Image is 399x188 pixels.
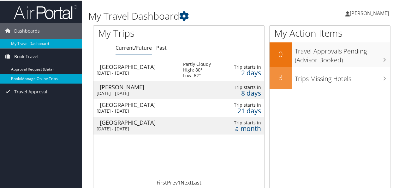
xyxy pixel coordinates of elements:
a: First [157,179,167,185]
div: [DATE] - [DATE] [97,90,174,96]
span: Book Travel [14,48,39,64]
div: [DATE] - [DATE] [97,125,174,131]
div: [GEOGRAPHIC_DATA] [100,63,177,69]
img: airportal-logo.png [14,4,77,19]
h1: My Action Items [270,26,390,39]
div: [DATE] - [DATE] [97,70,174,75]
div: Low: 62° [183,72,211,78]
div: Partly Cloudy [183,61,211,66]
h3: Trips Missing Hotels [295,71,390,83]
a: 0Travel Approvals Pending (Advisor Booked) [270,42,390,66]
h2: 0 [270,48,292,59]
a: Last [192,179,201,185]
a: Next [181,179,192,185]
div: [PERSON_NAME] [100,84,177,89]
a: 3Trips Missing Hotels [270,66,390,89]
a: [PERSON_NAME] [345,3,395,22]
div: a month [229,125,261,131]
span: [PERSON_NAME] [350,9,389,16]
div: [GEOGRAPHIC_DATA] [100,119,177,125]
div: 2 days [229,69,261,75]
h3: Travel Approvals Pending (Advisor Booked) [295,43,390,64]
div: Trip starts in [229,119,261,125]
h1: My Travel Dashboard [88,9,293,22]
a: Past [156,44,167,51]
div: Trip starts in [229,64,261,69]
div: [GEOGRAPHIC_DATA] [100,101,177,107]
div: 8 days [229,90,261,95]
span: Travel Approval [14,83,47,99]
div: Trip starts in [229,102,261,107]
div: High: 80° [183,66,211,72]
a: Prev [167,179,178,185]
h2: 3 [270,71,292,82]
h1: My Trips [98,26,188,39]
div: [DATE] - [DATE] [97,108,174,113]
a: 1 [178,179,181,185]
div: 21 days [229,107,261,113]
div: Trip starts in [229,84,261,90]
span: Dashboards [14,22,40,38]
a: Current/Future [116,44,152,51]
